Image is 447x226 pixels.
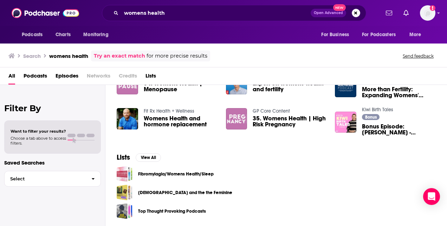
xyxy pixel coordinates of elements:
button: open menu [357,28,406,41]
button: Open AdvancedNew [311,9,346,17]
span: Logged in as veronica.smith [420,5,435,21]
a: Top Thought Provoking Podcasts [138,207,206,215]
div: Search podcasts, credits, & more... [102,5,366,21]
span: Bonus Episode: [PERSON_NAME] - Womens Health Physio, Whole Health NZ [362,124,436,135]
button: Show profile menu [420,5,435,21]
a: Podcasts [24,70,47,85]
span: Monitoring [83,30,108,40]
img: 35. Womens Health | High Risk Pregnancy [226,108,247,129]
h2: Lists [117,153,130,162]
span: Select [5,177,86,181]
span: For Business [321,30,349,40]
a: Womens Health and hormone replacement [144,115,218,127]
h3: womens health [49,53,88,59]
img: User Profile [420,5,435,21]
img: More than Fertility: Expanding Womens' Health [335,76,356,98]
a: Expert on womens' health and fertility [253,80,326,92]
svg: Add a profile image [430,5,435,11]
img: Podchaser - Follow, Share and Rate Podcasts [12,6,79,20]
input: Search podcasts, credits, & more... [121,7,311,19]
a: Fibromylagia/Womens Health/Sleep [117,166,132,182]
div: Open Intercom Messenger [423,188,440,205]
a: Lists [145,70,156,85]
a: ListsView All [117,153,161,162]
a: Fit Rx Health + Wellness [144,108,194,114]
a: GP Core Content [253,108,290,114]
p: Saved Searches [4,159,101,166]
button: open menu [78,28,117,41]
a: Episodes [56,70,78,85]
a: Try an exact match [94,52,145,60]
span: Want to filter your results? [11,129,66,134]
a: 35. Womens Health | High Risk Pregnancy [253,115,326,127]
span: New [333,4,346,11]
a: Kiwi Birth Tales [362,107,393,113]
a: Ayurveda and the the Feminine [117,185,132,200]
a: Fibromylagia/Womens Health/Sleep [138,170,214,178]
span: More [409,30,421,40]
h2: Filter By [4,103,101,113]
button: Select [4,171,101,187]
span: Credits [119,70,137,85]
span: Bonus [365,115,377,119]
a: Show notifications dropdown [401,7,412,19]
button: open menu [17,28,52,41]
button: View All [136,153,161,162]
button: open menu [404,28,430,41]
a: 34. Womens Health | Menopause [144,80,218,92]
img: Womens Health and hormone replacement [117,108,138,129]
button: open menu [316,28,358,41]
img: Bonus Episode: Katie Richardson - Womens Health Physio, Whole Health NZ [335,112,356,133]
span: Choose a tab above to access filters. [11,136,66,146]
a: Bonus Episode: Katie Richardson - Womens Health Physio, Whole Health NZ [362,124,436,135]
span: Podcasts [22,30,43,40]
span: For Podcasters [362,30,396,40]
a: Show notifications dropdown [383,7,395,19]
span: Charts [56,30,71,40]
a: Charts [51,28,75,41]
span: Open Advanced [314,11,343,15]
h3: Search [23,53,41,59]
span: for more precise results [147,52,207,60]
span: Networks [87,70,110,85]
a: Top Thought Provoking Podcasts [117,203,132,219]
a: More than Fertility: Expanding Womens' Health [362,86,436,98]
a: [DEMOGRAPHIC_DATA] and the the Feminine [138,189,232,197]
button: Send feedback [401,53,436,59]
a: All [8,70,15,85]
